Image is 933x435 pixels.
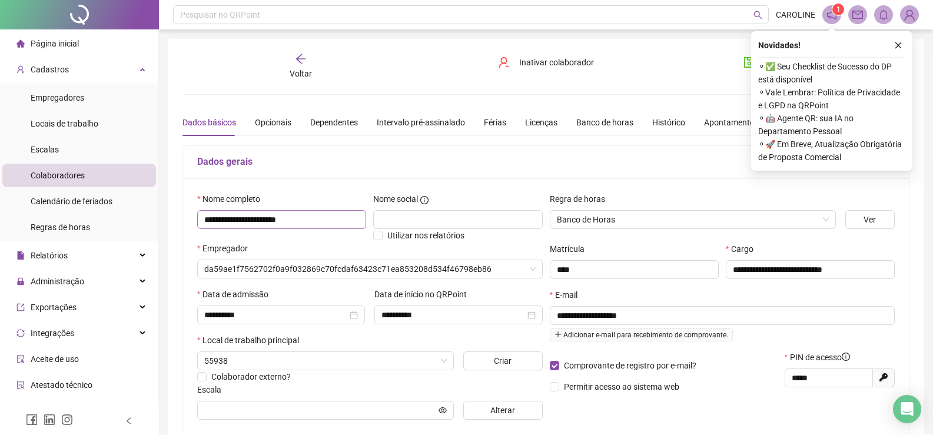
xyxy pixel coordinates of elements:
[490,404,515,417] span: Alterar
[864,213,876,226] span: Ver
[832,4,844,15] sup: 1
[374,288,474,301] label: Data de início no QRPoint
[845,210,895,229] button: Ver
[197,155,895,169] h5: Dados gerais
[550,243,592,255] label: Matrícula
[31,93,84,102] span: Empregadores
[16,381,25,389] span: solution
[16,355,25,363] span: audit
[852,9,863,20] span: mail
[197,383,229,396] label: Escala
[557,211,829,228] span: Banco de Horas
[204,352,447,370] span: 55938
[290,69,312,78] span: Voltar
[704,116,759,129] div: Apontamentos
[550,288,585,301] label: E-mail
[255,116,291,129] div: Opcionais
[26,414,38,426] span: facebook
[758,112,905,138] span: ⚬ 🤖 Agente QR: sua IA no Departamento Pessoal
[204,260,536,278] span: da59ae1f7562702f0a9f032869c70fcdaf63423c71ea853208d534f46798eb86
[31,119,98,128] span: Locais de trabalho
[387,231,464,240] span: Utilizar nos relatórios
[31,223,90,232] span: Regras de horas
[310,116,358,129] div: Dependentes
[758,39,801,52] span: Novidades !
[463,351,543,370] button: Criar
[31,65,69,74] span: Cadastros
[652,116,685,129] div: Histórico
[484,116,506,129] div: Férias
[463,401,543,420] button: Alterar
[31,406,83,416] span: Gerar QRCode
[842,353,850,361] span: info-circle
[16,277,25,285] span: lock
[776,8,815,21] span: CAROLINE
[836,5,841,14] span: 1
[494,354,512,367] span: Criar
[31,197,112,206] span: Calendário de feriados
[550,328,733,341] span: Adicionar e-mail para recebimento de comprovante.
[197,192,268,205] label: Nome completo
[420,196,429,204] span: info-circle
[31,277,84,286] span: Administração
[373,192,418,205] span: Nome social
[31,328,74,338] span: Integrações
[489,53,603,72] button: Inativar colaborador
[44,414,55,426] span: linkedin
[519,56,594,69] span: Inativar colaborador
[16,329,25,337] span: sync
[295,53,307,65] span: arrow-left
[576,116,633,129] div: Banco de horas
[16,303,25,311] span: export
[894,41,902,49] span: close
[550,192,613,205] label: Regra de horas
[61,414,73,426] span: instagram
[758,60,905,86] span: ⚬ ✅ Seu Checklist de Sucesso do DP está disponível
[758,86,905,112] span: ⚬ Vale Lembrar: Política de Privacidade e LGPD na QRPoint
[211,372,291,381] span: Colaborador externo?
[197,288,276,301] label: Data de admissão
[125,417,133,425] span: left
[790,351,850,364] span: PIN de acesso
[377,116,465,129] div: Intervalo pré-assinalado
[31,303,77,312] span: Exportações
[31,145,59,154] span: Escalas
[16,65,25,74] span: user-add
[197,334,307,347] label: Local de trabalho principal
[439,406,447,414] span: eye
[182,116,236,129] div: Dados básicos
[31,354,79,364] span: Aceite de uso
[758,138,905,164] span: ⚬ 🚀 Em Breve, Atualização Obrigatória de Proposta Comercial
[197,242,255,255] label: Empregador
[31,171,85,180] span: Colaboradores
[31,380,92,390] span: Atestado técnico
[901,6,918,24] img: 89421
[726,243,761,255] label: Cargo
[555,331,562,338] span: plus
[16,251,25,260] span: file
[498,57,510,68] span: user-delete
[16,39,25,48] span: home
[31,39,79,48] span: Página inicial
[753,11,762,19] span: search
[826,9,837,20] span: notification
[564,361,696,370] span: Comprovante de registro por e-mail?
[525,116,557,129] div: Licenças
[564,382,679,391] span: Permitir acesso ao sistema web
[893,395,921,423] div: Open Intercom Messenger
[743,57,755,68] span: save
[735,53,796,72] button: Salvar
[878,9,889,20] span: bell
[31,251,68,260] span: Relatórios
